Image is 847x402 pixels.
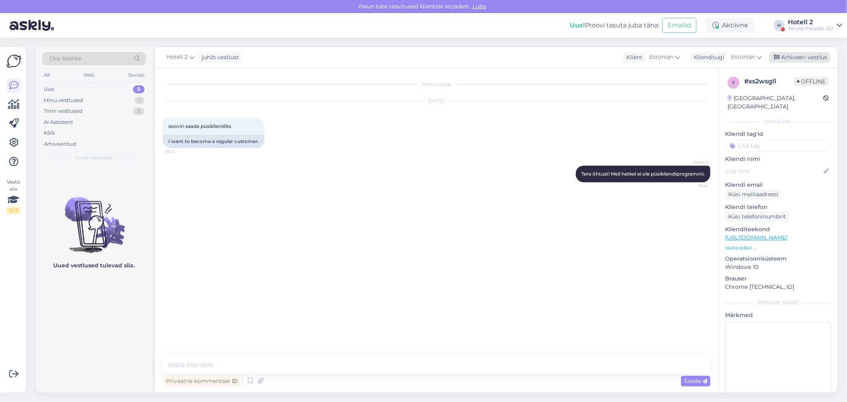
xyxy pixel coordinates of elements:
span: 18:23 [165,149,195,155]
div: All [42,70,51,80]
div: H [774,20,785,31]
p: Uued vestlused tulevad siia. [54,261,135,270]
span: Hotell 2 [166,53,188,62]
input: Lisa nimi [725,167,822,176]
div: Privaatne kommentaar [163,376,240,387]
span: Hotell 2 [678,159,708,165]
p: Chrome [TECHNICAL_ID] [725,283,831,291]
div: Hotell 2 [788,19,833,25]
div: 0 [133,85,145,93]
span: x [732,79,735,85]
div: juhib vestlust [199,53,239,62]
div: AI Assistent [44,118,73,126]
div: I want to become a regular customer. [163,135,264,148]
span: Otsi kliente [49,54,81,63]
div: Uus [44,85,54,93]
p: Kliendi email [725,181,831,189]
span: Luba [471,3,489,10]
div: [DATE] [163,97,710,104]
span: Estonian [731,53,755,62]
span: Tere õhtust! Meil hetkel ei ole püsikliendiprogrammi. [581,171,705,177]
div: [GEOGRAPHIC_DATA], [GEOGRAPHIC_DATA] [727,94,823,111]
div: [PERSON_NAME] [725,299,831,306]
div: Vestlus algas [163,81,710,88]
p: Klienditeekond [725,225,831,234]
p: Kliendi nimi [725,155,831,163]
div: Kliendi info [725,118,831,125]
b: Uus! [570,21,585,29]
span: Uued vestlused [76,154,113,161]
p: Vaata edasi ... [725,244,831,251]
span: Estonian [649,53,673,62]
p: Kliendi telefon [725,203,831,211]
div: Kõik [44,129,55,137]
div: # xs2wsgll [744,77,794,86]
div: Arhiveeritud [44,140,76,148]
div: 0 [133,107,145,115]
div: Küsi meiliaadressi [725,189,781,200]
div: Minu vestlused [44,97,83,104]
span: Saada [684,377,707,385]
p: Kliendi tag'id [725,130,831,138]
div: 1 [135,97,145,104]
div: Küsi telefoninumbrit [725,211,789,222]
p: Brauser [725,274,831,283]
div: Tiimi vestlused [44,107,83,115]
div: Arhiveeri vestlus [769,52,830,63]
div: Aktiivne [706,18,754,33]
a: Hotell 2Tervise Paradiis OÜ [788,19,842,32]
span: 18:46 [678,183,708,189]
p: Windows 10 [725,263,831,271]
img: Askly Logo [6,54,21,69]
div: Klient [623,53,642,62]
div: Web [82,70,96,80]
div: Vaata siia [6,178,21,214]
div: Proovi tasuta juba täna: [570,21,659,30]
p: Märkmed [725,311,831,319]
span: Offline [794,77,829,86]
a: [URL][DOMAIN_NAME] [725,234,787,241]
button: Emailid [662,18,697,33]
p: Operatsioonisüsteem [725,255,831,263]
input: Lisa tag [725,140,831,152]
div: Klienditugi [691,53,724,62]
img: No chats [36,183,152,254]
div: Tervise Paradiis OÜ [788,25,833,32]
div: Socials [127,70,146,80]
div: 0 / 3 [6,207,21,214]
span: soovin saada püsikliendiks [168,123,231,129]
